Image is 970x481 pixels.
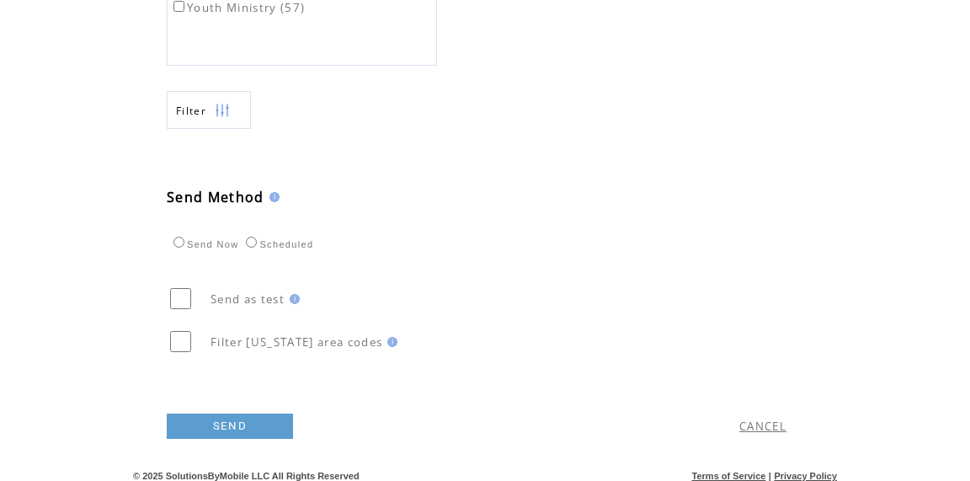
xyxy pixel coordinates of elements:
[169,239,238,249] label: Send Now
[167,188,264,206] span: Send Method
[176,104,206,118] span: Show filters
[242,239,313,249] label: Scheduled
[285,294,300,304] img: help.gif
[173,237,184,248] input: Send Now
[769,471,771,481] span: |
[246,237,257,248] input: Scheduled
[133,471,360,481] span: © 2025 SolutionsByMobile LLC All Rights Reserved
[211,334,382,350] span: Filter [US_STATE] area codes
[167,414,293,439] a: SEND
[215,92,230,130] img: filters.png
[211,291,285,307] span: Send as test
[173,1,184,12] input: Youth Ministry (57)
[692,471,766,481] a: Terms of Service
[264,192,280,202] img: help.gif
[739,419,786,434] a: CANCEL
[167,91,251,129] a: Filter
[382,337,397,347] img: help.gif
[774,471,837,481] a: Privacy Policy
